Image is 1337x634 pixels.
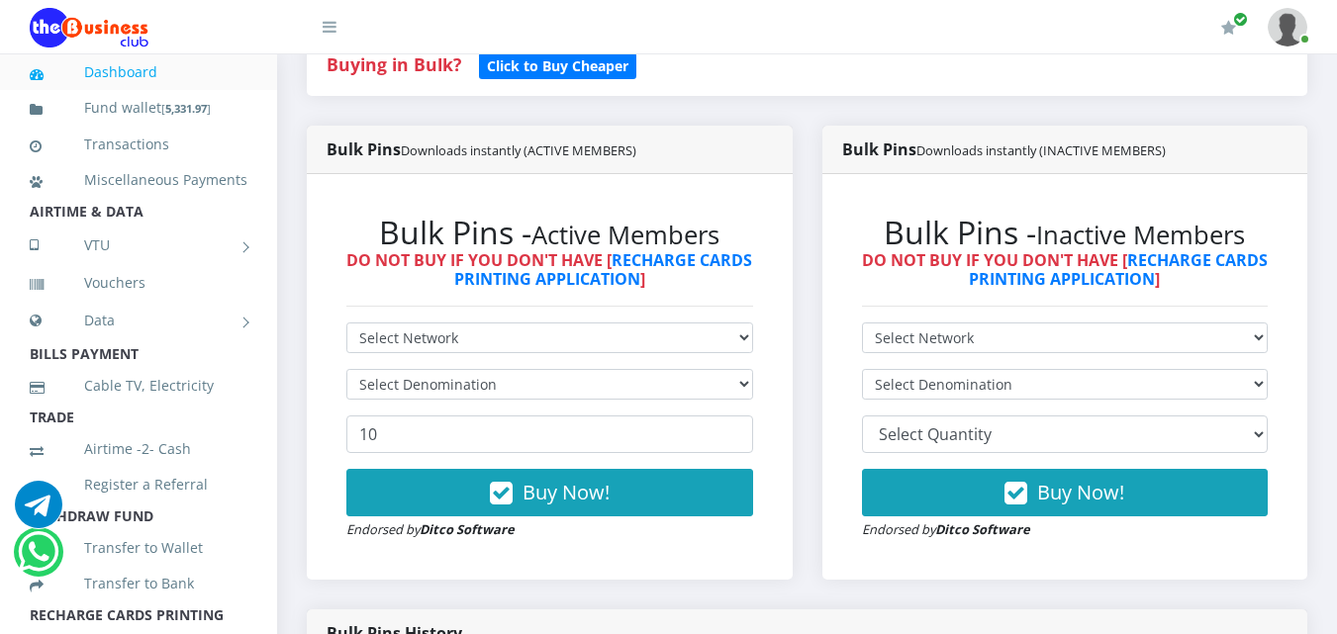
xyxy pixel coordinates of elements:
[30,122,247,167] a: Transactions
[15,496,62,528] a: Chat for support
[523,479,610,505] span: Buy Now!
[862,214,1269,251] h2: Bulk Pins -
[401,141,636,159] small: Downloads instantly (ACTIVE MEMBERS)
[30,525,247,571] a: Transfer to Wallet
[1036,218,1245,252] small: Inactive Members
[916,141,1166,159] small: Downloads instantly (INACTIVE MEMBERS)
[30,363,247,408] a: Cable TV, Electricity
[346,415,753,453] input: Enter Quantity
[30,296,247,345] a: Data
[454,249,753,290] a: RECHARGE CARDS PRINTING APPLICATION
[161,101,211,116] small: [ ]
[842,138,1166,160] strong: Bulk Pins
[1268,8,1307,46] img: User
[531,218,719,252] small: Active Members
[935,520,1030,538] strong: Ditco Software
[487,56,628,75] b: Click to Buy Cheaper
[30,49,247,95] a: Dashboard
[1233,12,1248,27] span: Renew/Upgrade Subscription
[30,157,247,203] a: Miscellaneous Payments
[18,543,58,576] a: Chat for support
[969,249,1268,290] a: RECHARGE CARDS PRINTING APPLICATION
[862,520,1030,538] small: Endorsed by
[30,85,247,132] a: Fund wallet[5,331.97]
[30,221,247,270] a: VTU
[479,52,636,76] a: Click to Buy Cheaper
[30,8,148,47] img: Logo
[327,52,461,76] strong: Buying in Bulk?
[30,462,247,507] a: Register a Referral
[346,469,753,516] button: Buy Now!
[327,138,636,160] strong: Bulk Pins
[165,101,207,116] b: 5,331.97
[346,520,515,538] small: Endorsed by
[862,249,1268,290] strong: DO NOT BUY IF YOU DON'T HAVE [ ]
[30,426,247,472] a: Airtime -2- Cash
[1221,20,1236,36] i: Renew/Upgrade Subscription
[30,561,247,606] a: Transfer to Bank
[420,520,515,538] strong: Ditco Software
[346,214,753,251] h2: Bulk Pins -
[346,249,752,290] strong: DO NOT BUY IF YOU DON'T HAVE [ ]
[30,260,247,306] a: Vouchers
[1037,479,1124,505] span: Buy Now!
[862,469,1269,516] button: Buy Now!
